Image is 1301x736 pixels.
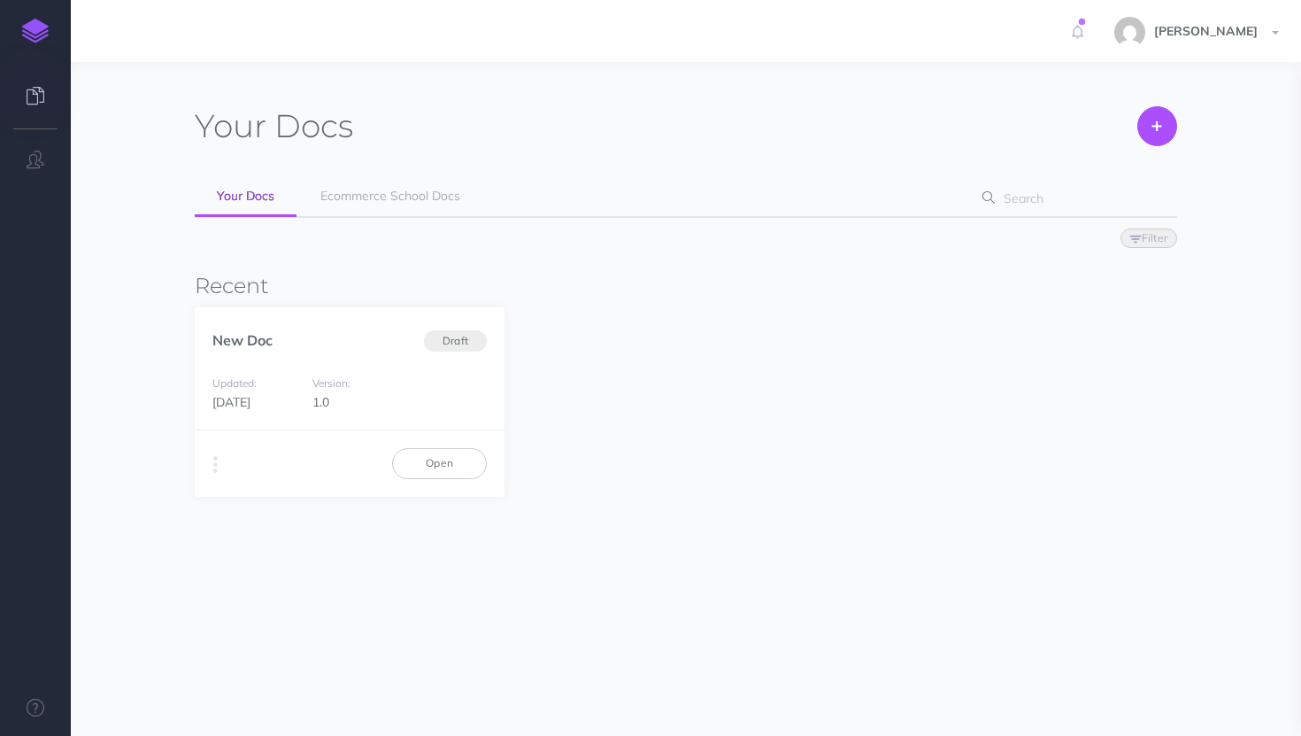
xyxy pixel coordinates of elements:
span: [DATE] [212,394,250,410]
i: More actions [213,453,218,477]
span: [PERSON_NAME] [1145,23,1266,39]
h1: Docs [195,106,353,146]
h3: Recent [195,275,1177,298]
small: Version: [312,376,350,390]
a: Open [392,448,487,478]
img: b1eb4d8dcdfd9a3639e0a52054f32c10.jpg [1114,17,1145,48]
span: Your [195,106,266,145]
span: Ecommerce School Docs [320,188,460,204]
span: 1.0 [312,394,329,410]
span: Your Docs [217,188,274,204]
img: logo-mark.svg [22,19,49,43]
input: Search [998,182,1150,214]
small: Updated: [212,376,257,390]
button: Filter [1120,229,1177,248]
a: New Doc [212,331,273,349]
a: Your Docs [195,177,296,217]
a: Ecommerce School Docs [298,177,482,216]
